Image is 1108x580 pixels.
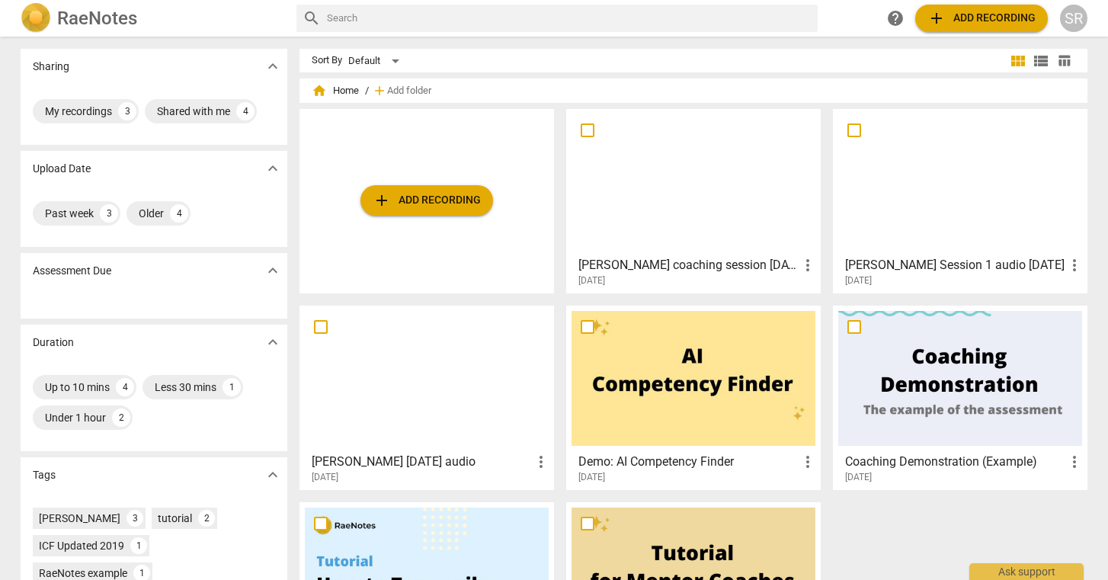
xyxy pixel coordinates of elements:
[886,9,905,27] span: help
[1032,52,1050,70] span: view_list
[261,331,284,354] button: Show more
[1065,453,1084,471] span: more_vert
[264,333,282,351] span: expand_more
[264,159,282,178] span: expand_more
[155,380,216,395] div: Less 30 mins
[261,55,284,78] button: Show more
[915,5,1048,32] button: Upload
[118,102,136,120] div: 3
[927,9,946,27] span: add
[198,510,215,527] div: 2
[1065,256,1084,274] span: more_vert
[387,85,431,97] span: Add folder
[45,104,112,119] div: My recordings
[170,204,188,223] div: 4
[799,453,817,471] span: more_vert
[312,83,359,98] span: Home
[578,274,605,287] span: [DATE]
[139,206,164,221] div: Older
[372,83,387,98] span: add
[57,8,137,29] h2: RaeNotes
[1030,50,1052,72] button: List view
[578,471,605,484] span: [DATE]
[572,114,815,287] a: [PERSON_NAME] coaching session [DATE][DATE]
[312,471,338,484] span: [DATE]
[1052,50,1075,72] button: Table view
[1009,52,1027,70] span: view_module
[112,409,130,427] div: 2
[312,453,532,471] h3: Brenda July 23 2025 audio
[845,453,1065,471] h3: Coaching Demonstration (Example)
[845,274,872,287] span: [DATE]
[261,259,284,282] button: Show more
[838,311,1082,483] a: Coaching Demonstration (Example)[DATE]
[130,537,147,554] div: 1
[303,9,321,27] span: search
[799,256,817,274] span: more_vert
[45,380,110,395] div: Up to 10 mins
[45,206,94,221] div: Past week
[21,3,284,34] a: LogoRaeNotes
[578,256,799,274] h3: Dee coaching session July 7th
[223,378,241,396] div: 1
[39,538,124,553] div: ICF Updated 2019
[157,104,230,119] div: Shared with me
[373,191,481,210] span: Add recording
[264,466,282,484] span: expand_more
[236,102,255,120] div: 4
[1057,53,1071,68] span: table_chart
[969,563,1084,580] div: Ask support
[33,59,69,75] p: Sharing
[532,453,550,471] span: more_vert
[100,204,118,223] div: 3
[33,467,56,483] p: Tags
[158,511,192,526] div: tutorial
[264,261,282,280] span: expand_more
[1007,50,1030,72] button: Tile view
[927,9,1036,27] span: Add recording
[312,83,327,98] span: home
[261,157,284,180] button: Show more
[261,463,284,486] button: Show more
[264,57,282,75] span: expand_more
[39,511,120,526] div: [PERSON_NAME]
[312,55,342,66] div: Sort By
[845,256,1065,274] h3: Haley Session 1 audio July 24 2025
[45,410,106,425] div: Under 1 hour
[882,5,909,32] a: Help
[578,453,799,471] h3: Demo: AI Competency Finder
[116,378,134,396] div: 4
[365,85,369,97] span: /
[845,471,872,484] span: [DATE]
[33,161,91,177] p: Upload Date
[33,263,111,279] p: Assessment Due
[572,311,815,483] a: Demo: AI Competency Finder[DATE]
[838,114,1082,287] a: [PERSON_NAME] Session 1 audio [DATE][DATE]
[373,191,391,210] span: add
[1060,5,1087,32] button: SR
[327,6,812,30] input: Search
[21,3,51,34] img: Logo
[33,335,74,351] p: Duration
[348,49,405,73] div: Default
[126,510,143,527] div: 3
[360,185,493,216] button: Upload
[305,311,549,483] a: [PERSON_NAME] [DATE] audio[DATE]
